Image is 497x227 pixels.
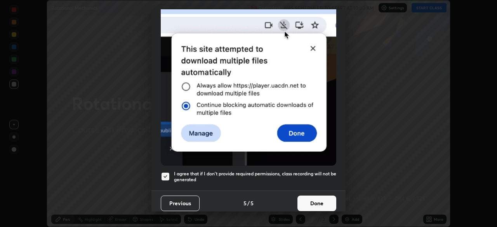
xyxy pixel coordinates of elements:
[247,199,250,207] h4: /
[174,171,336,183] h5: I agree that if I don't provide required permissions, class recording will not be generated
[243,199,247,207] h4: 5
[297,196,336,211] button: Done
[161,196,200,211] button: Previous
[250,199,254,207] h4: 5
